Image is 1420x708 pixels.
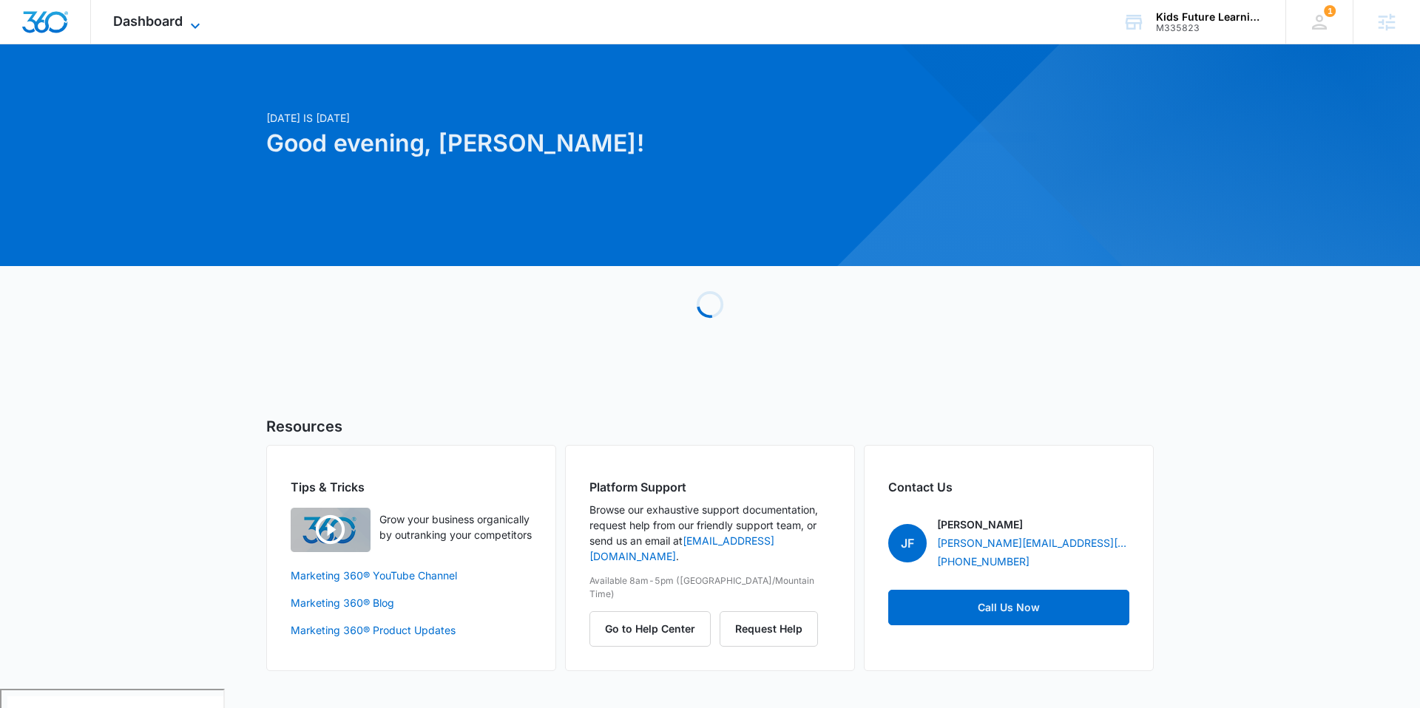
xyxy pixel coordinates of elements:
[720,611,818,647] button: Request Help
[589,611,711,647] button: Go to Help Center
[40,86,52,98] img: tab_domain_overview_orange.svg
[24,38,35,50] img: website_grey.svg
[1324,5,1336,17] div: notifications count
[589,502,831,564] p: Browse our exhaustive support documentation, request help from our friendly support team, or send...
[1324,5,1336,17] span: 1
[937,517,1023,532] p: [PERSON_NAME]
[888,590,1129,625] a: Call Us Now
[589,622,720,635] a: Go to Help Center
[291,508,371,552] img: Quick Overview Video
[56,87,132,97] div: Domain Overview
[291,595,532,610] a: Marketing 360® Blog
[266,126,852,161] h1: Good evening, [PERSON_NAME]!
[266,415,1154,438] h5: Resources
[1156,23,1264,33] div: account id
[888,478,1129,496] h2: Contact Us
[41,24,72,35] div: v 4.0.25
[24,24,35,35] img: logo_orange.svg
[291,478,532,496] h2: Tips & Tricks
[266,110,852,126] p: [DATE] is [DATE]
[1156,11,1264,23] div: account name
[888,524,927,562] span: JF
[163,87,249,97] div: Keywords by Traffic
[113,13,183,29] span: Dashboard
[379,511,532,542] p: Grow your business organically by outranking your competitors
[147,86,159,98] img: tab_keywords_by_traffic_grey.svg
[291,568,532,583] a: Marketing 360® YouTube Channel
[589,478,831,496] h2: Platform Support
[720,622,818,635] a: Request Help
[589,574,831,601] p: Available 8am-5pm ([GEOGRAPHIC_DATA]/Mountain Time)
[291,622,532,638] a: Marketing 360® Product Updates
[937,535,1129,551] a: [PERSON_NAME][EMAIL_ADDRESS][PERSON_NAME][DOMAIN_NAME]
[38,38,163,50] div: Domain: [DOMAIN_NAME]
[937,554,1029,569] a: [PHONE_NUMBER]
